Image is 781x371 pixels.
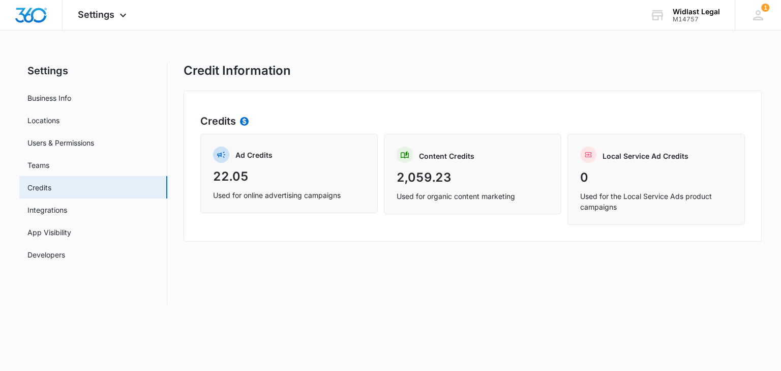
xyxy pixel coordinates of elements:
[580,191,732,212] p: Used for the Local Service Ads product campaigns
[27,93,71,103] a: Business Info
[19,63,167,78] h2: Settings
[235,150,273,160] p: Ad Credits
[27,160,49,170] a: Teams
[27,182,51,193] a: Credits
[213,190,365,201] p: Used for online advertising campaigns
[27,205,67,215] a: Integrations
[673,16,720,23] div: account id
[673,8,720,16] div: account name
[397,168,549,187] p: 2,059.23
[213,167,365,186] p: 22.05
[580,168,732,187] p: 0
[761,4,769,12] div: notifications count
[200,113,744,129] h2: Credits
[78,9,114,20] span: Settings
[603,151,688,161] p: Local Service Ad Credits
[27,137,94,148] a: Users & Permissions
[397,191,549,202] p: Used for organic content marketing
[27,227,71,238] a: App Visibility
[184,63,291,78] h1: Credit Information
[27,115,59,126] a: Locations
[761,4,769,12] span: 1
[419,151,474,161] p: Content Credits
[27,249,65,260] a: Developers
